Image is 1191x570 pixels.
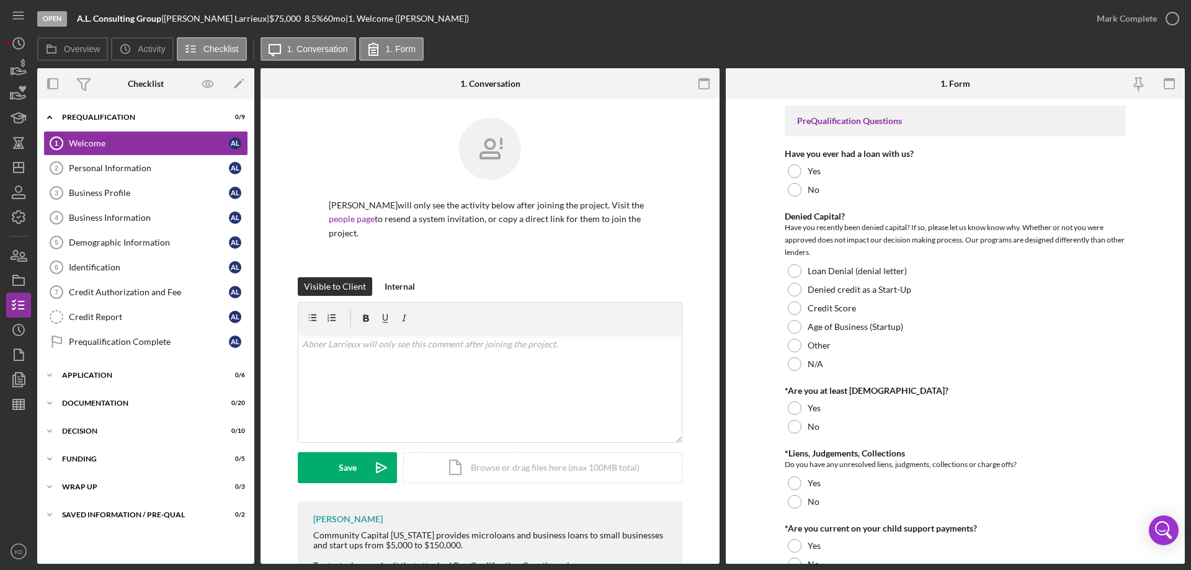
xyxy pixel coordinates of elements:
div: Business Information [69,213,229,223]
p: [PERSON_NAME] will only see the activity below after joining the project. Visit the to resend a s... [329,198,651,240]
div: Have you recently been denied capital? If so, please let us know know why. Whether or not you wer... [785,221,1126,259]
div: Do you have any unresolved liens, judgments, collections or charge offs? [785,458,1126,471]
a: 4Business InformationAL [43,205,248,230]
span: $75,000 [269,13,301,24]
div: 0 / 2 [223,511,245,519]
div: 1. Conversation [460,79,520,89]
a: Credit ReportAL [43,305,248,329]
label: Loan Denial (denial letter) [808,266,907,276]
label: Overview [64,44,100,54]
div: Welcome [69,138,229,148]
div: 0 / 9 [223,114,245,121]
div: *Are you current on your child support payments? [785,523,1126,533]
a: 3Business ProfileAL [43,180,248,205]
label: Other [808,341,831,350]
div: A L [229,137,241,149]
div: [PERSON_NAME] [313,514,383,524]
div: 1. Form [940,79,970,89]
div: Open Intercom Messenger [1149,515,1179,545]
label: No [808,497,819,507]
label: 1. Form [386,44,416,54]
label: No [808,185,819,195]
a: 5Demographic InformationAL [43,230,248,255]
div: A L [229,261,241,274]
div: Checklist [128,79,164,89]
div: Prequalification Complete [69,337,229,347]
div: Documentation [62,399,214,407]
label: Checklist [203,44,239,54]
div: Save [339,452,357,483]
div: Wrap up [62,483,214,491]
label: Denied credit as a Start-Up [808,285,911,295]
tspan: 5 [55,239,58,246]
tspan: 6 [55,264,58,271]
div: 0 / 3 [223,483,245,491]
a: 7Credit Authorization and FeeAL [43,280,248,305]
a: people page [329,213,375,224]
div: 0 / 6 [223,372,245,379]
button: Visible to Client [298,277,372,296]
label: No [808,559,819,569]
div: Community Capital [US_STATE] provides microloans and business loans to small businesses and start... [313,530,670,570]
div: Demographic Information [69,238,229,247]
div: Have you ever had a loan with us? [785,149,1126,159]
div: A L [229,286,241,298]
div: 60 mo [323,14,346,24]
a: 2Personal InformationAL [43,156,248,180]
tspan: 7 [55,288,58,296]
div: Funding [62,455,214,463]
button: Internal [378,277,421,296]
div: 0 / 5 [223,455,245,463]
label: 1. Conversation [287,44,348,54]
div: A L [229,187,241,199]
div: Open [37,11,67,27]
div: Identification [69,262,229,272]
div: Visible to Client [304,277,366,296]
label: Yes [808,478,821,488]
tspan: 4 [55,214,59,221]
tspan: 2 [55,164,58,172]
label: Credit Score [808,303,856,313]
div: PreQualification Questions [797,116,1113,126]
button: KD [6,539,31,564]
div: Saved Information / Pre-Qual [62,511,214,519]
text: KD [14,548,22,555]
label: Age of Business (Startup) [808,322,903,332]
div: | 1. Welcome ([PERSON_NAME]) [346,14,469,24]
b: A.L. Consulting Group [77,13,161,24]
label: Yes [808,166,821,176]
tspan: 1 [55,140,58,147]
div: Application [62,372,214,379]
div: Denied Capital? [785,212,1126,221]
div: 0 / 10 [223,427,245,435]
a: 1WelcomeAL [43,131,248,156]
label: Yes [808,403,821,413]
div: Prequalification [62,114,214,121]
div: Credit Report [69,312,229,322]
div: 8.5 % [305,14,323,24]
div: Internal [385,277,415,296]
button: Overview [37,37,108,61]
div: A L [229,162,241,174]
a: Prequalification CompleteAL [43,329,248,354]
div: Business Profile [69,188,229,198]
div: Credit Authorization and Fee [69,287,229,297]
button: Save [298,452,397,483]
button: Checklist [177,37,247,61]
button: 1. Form [359,37,424,61]
div: Personal Information [69,163,229,173]
div: Mark Complete [1097,6,1157,31]
div: A L [229,311,241,323]
div: A L [229,212,241,224]
label: N/A [808,359,823,369]
div: *Liens, Judgements, Collections [785,448,1126,458]
div: A L [229,236,241,249]
button: 1. Conversation [261,37,356,61]
div: *Are you at least [DEMOGRAPHIC_DATA]? [785,386,1126,396]
div: 0 / 20 [223,399,245,407]
div: A L [229,336,241,348]
button: Mark Complete [1084,6,1185,31]
tspan: 3 [55,189,58,197]
a: 6IdentificationAL [43,255,248,280]
label: Yes [808,541,821,551]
